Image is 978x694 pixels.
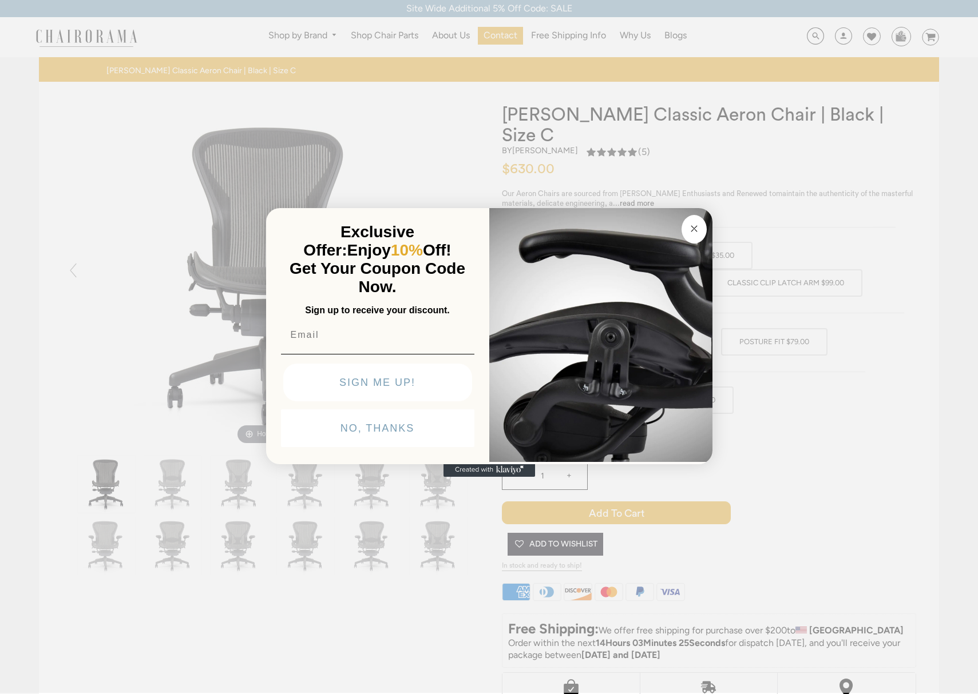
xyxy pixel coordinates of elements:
[444,463,535,477] a: Created with Klaviyo - opens in a new tab
[283,364,472,401] button: SIGN ME UP!
[290,260,465,296] span: Get Your Coupon Code Now.
[281,324,474,346] input: Email
[682,215,707,244] button: Close dialog
[305,305,449,315] span: Sign up to receive your discount.
[347,241,452,259] span: Enjoy Off!
[391,241,423,259] span: 10%
[281,409,474,447] button: NO, THANKS
[303,223,414,259] span: Exclusive Offer:
[489,206,712,462] img: 92d77583-a095-41f6-84e7-858462e0427a.jpeg
[281,354,474,354] img: underline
